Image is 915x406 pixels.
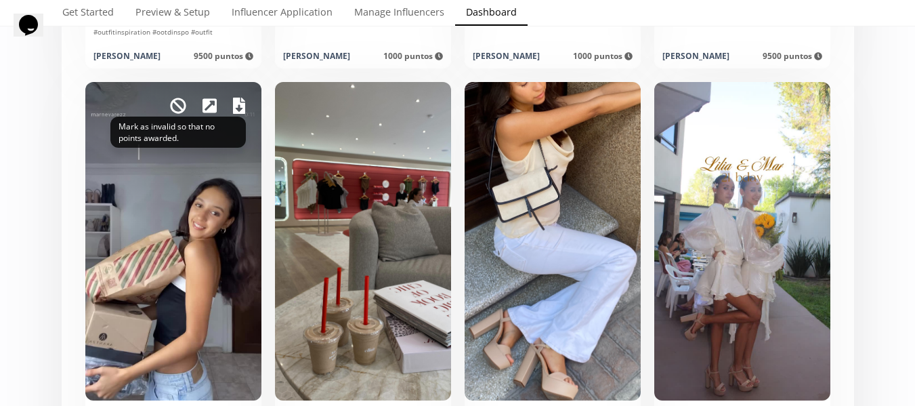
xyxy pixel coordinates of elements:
span: 9500 puntos [194,50,253,62]
div: [PERSON_NAME] [283,50,350,62]
div: [PERSON_NAME] [662,50,729,62]
span: 1000 puntos [383,50,443,62]
div: [PERSON_NAME] [473,50,540,62]
div: [PERSON_NAME] [93,50,161,62]
span: 1000 puntos [573,50,633,62]
span: 9500 puntos [763,50,822,62]
iframe: chat widget [14,14,57,54]
div: Mark as invalid so that no points awarded. [110,117,246,148]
